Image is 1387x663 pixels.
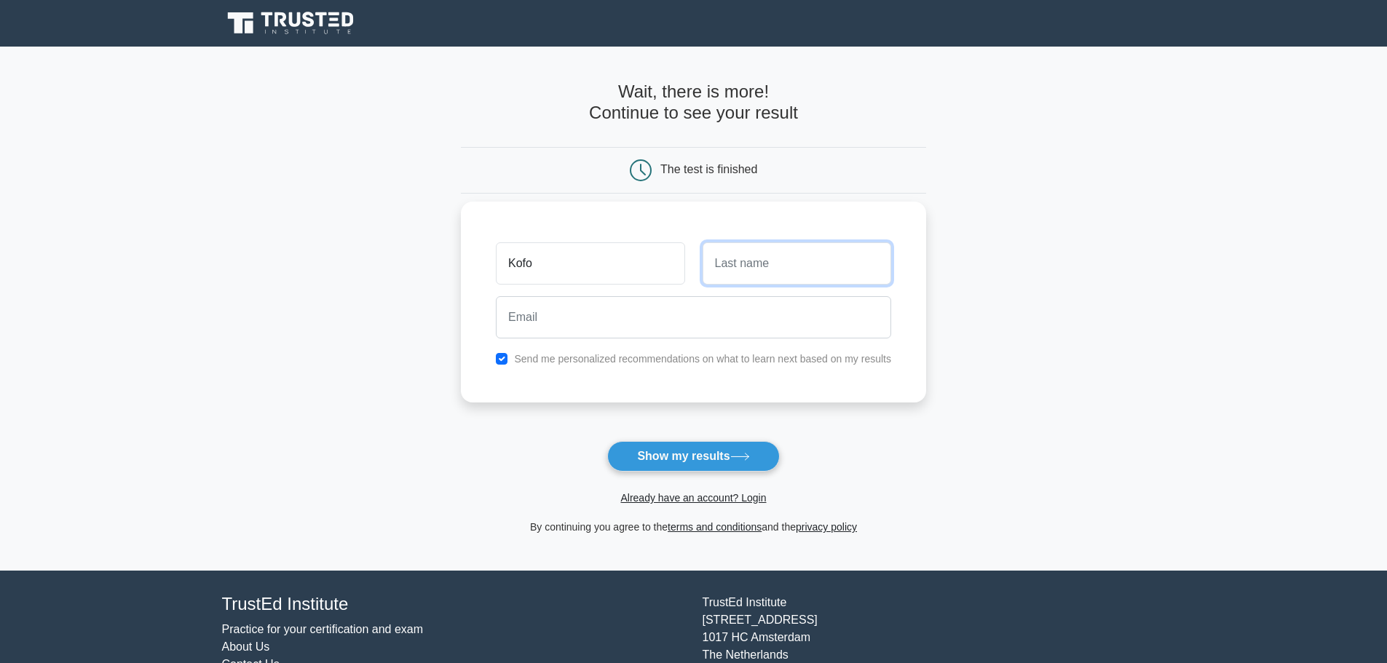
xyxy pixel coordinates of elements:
[452,518,935,536] div: By continuing you agree to the and the
[496,242,684,285] input: First name
[222,623,424,635] a: Practice for your certification and exam
[607,441,779,472] button: Show my results
[461,82,926,124] h4: Wait, there is more! Continue to see your result
[514,353,891,365] label: Send me personalized recommendations on what to learn next based on my results
[660,163,757,175] div: The test is finished
[796,521,857,533] a: privacy policy
[222,594,685,615] h4: TrustEd Institute
[496,296,891,338] input: Email
[620,492,766,504] a: Already have an account? Login
[703,242,891,285] input: Last name
[668,521,762,533] a: terms and conditions
[222,640,270,653] a: About Us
